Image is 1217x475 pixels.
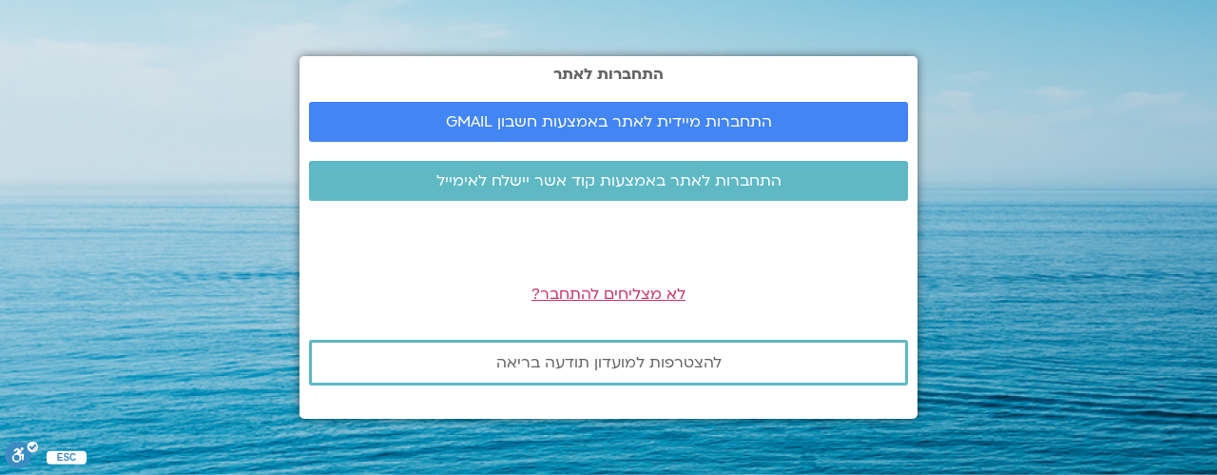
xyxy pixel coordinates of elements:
[309,102,908,142] a: התחברות מיידית לאתר באמצעות חשבון GMAIL
[309,66,908,83] h2: התחברות לאתר
[446,113,772,130] span: התחברות מיידית לאתר באמצעות חשבון GMAIL
[531,284,686,305] a: לא מצליחים להתחבר?
[436,172,782,189] span: התחברות לאתר באמצעות קוד אשר יישלח לאימייל
[309,340,908,386] a: להצטרפות למועדון תודעה בריאה
[309,161,908,201] a: התחברות לאתר באמצעות קוד אשר יישלח לאימייל
[496,354,722,371] span: להצטרפות למועדון תודעה בריאה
